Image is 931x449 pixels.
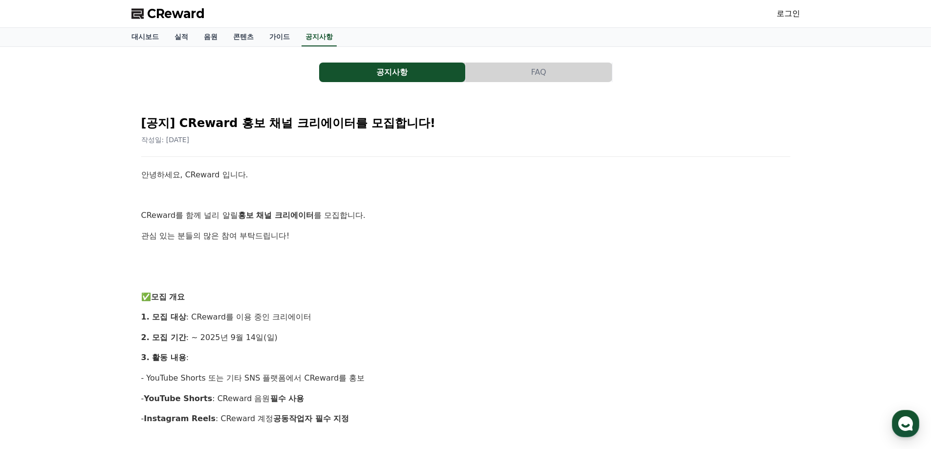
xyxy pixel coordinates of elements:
[238,211,314,220] strong: 홍보 채널 크리에이터
[141,115,790,131] h2: [공지] CReward 홍보 채널 크리에이터를 모집합니다!
[466,63,612,82] button: FAQ
[151,292,185,301] strong: 모집 개요
[141,353,186,362] strong: 3. 활동 내용
[196,28,225,46] a: 음원
[131,6,205,21] a: CReward
[261,28,298,46] a: 가이드
[141,209,790,222] p: CReward를 함께 널리 알릴 를 모집합니다.
[141,331,790,344] p: : ~ 2025년 9월 14일(일)
[319,63,466,82] a: 공지사항
[144,394,212,403] strong: YouTube Shorts
[141,312,186,321] strong: 1. 모집 대상
[141,136,190,144] span: 작성일: [DATE]
[141,333,186,342] strong: 2. 모집 기간
[273,414,349,423] strong: 공동작업자 필수 지정
[141,392,790,405] p: - : CReward 음원
[225,28,261,46] a: 콘텐츠
[141,291,790,303] p: ✅
[141,311,790,323] p: : CReward를 이용 중인 크리에이터
[319,63,465,82] button: 공지사항
[151,324,163,332] span: 설정
[89,325,101,333] span: 대화
[65,310,126,334] a: 대화
[270,394,304,403] strong: 필수 사용
[141,351,790,364] p: :
[777,8,800,20] a: 로그인
[144,414,216,423] strong: Instagram Reels
[3,310,65,334] a: 홈
[141,169,790,181] p: 안녕하세요, CReward 입니다.
[141,412,790,425] p: - : CReward 계정
[141,372,790,385] p: - YouTube Shorts 또는 기타 SNS 플랫폼에서 CReward를 홍보
[147,6,205,21] span: CReward
[141,230,790,242] p: 관심 있는 분들의 많은 참여 부탁드립니다!
[302,28,337,46] a: 공지사항
[124,28,167,46] a: 대시보드
[167,28,196,46] a: 실적
[126,310,188,334] a: 설정
[466,63,612,82] a: FAQ
[31,324,37,332] span: 홈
